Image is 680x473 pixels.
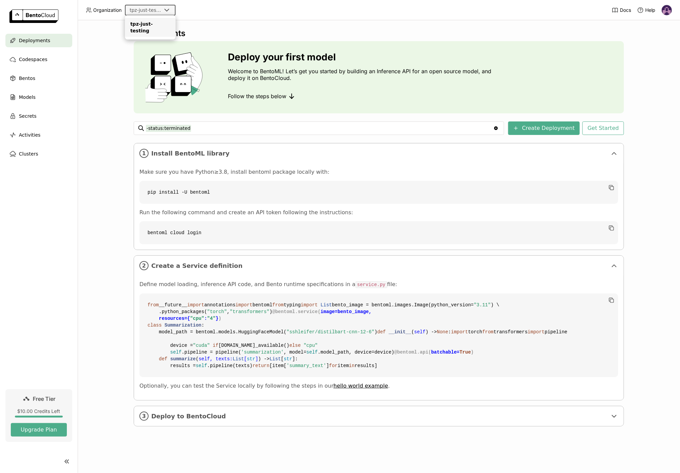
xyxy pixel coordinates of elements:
[151,413,607,420] span: Deploy to BentoCloud
[19,74,35,82] span: Bentos
[139,383,618,389] p: Optionally, you can test the Service locally by following the steps in our .
[307,350,318,355] span: self
[139,149,149,158] i: 1
[162,7,163,14] input: Selected tpz-just-testing.
[612,7,631,13] a: Docs
[151,262,607,270] span: Create a Service definition
[437,329,448,335] span: None
[146,123,493,134] input: Search
[349,363,355,368] span: in
[321,302,332,308] span: List
[5,90,72,104] a: Models
[187,302,204,308] span: import
[11,423,67,437] button: Upgrade Plan
[645,7,655,13] span: Help
[196,363,207,368] span: self
[170,350,182,355] span: self
[199,356,258,362] span: self, texts: [ ]
[284,356,292,362] span: str
[207,316,215,321] span: "4"
[228,52,495,62] h3: Deploy your first model
[148,302,159,308] span: from
[134,143,624,163] div: 1Install BentoML library
[241,350,284,355] span: 'summarization'
[230,309,270,314] span: "transformers"
[482,329,494,335] span: from
[235,302,252,308] span: import
[19,36,50,45] span: Deployments
[130,21,170,34] div: tpz-just-testing
[228,93,286,100] span: Follow the steps below
[134,406,624,426] div: 3Deploy to BentoCloud
[170,356,196,362] span: summarize
[493,126,499,131] svg: Clear value
[474,302,491,308] span: "3.11"
[190,316,204,321] span: "cpu"
[9,9,58,23] img: logo
[662,5,672,15] img: Alex Hayward
[414,329,426,335] span: self
[301,302,318,308] span: import
[334,383,388,389] a: hello world example
[19,150,38,158] span: Clusters
[139,169,618,175] p: Make sure you have Python≥3.8, install bentoml package locally with:
[637,7,655,13] div: Help
[287,363,326,368] span: 'summary_text'
[247,356,255,362] span: str
[451,329,468,335] span: import
[151,150,607,157] span: Install BentoML library
[253,363,269,368] span: return
[5,53,72,66] a: Codespaces
[139,412,149,421] i: 3
[139,181,618,204] code: pip install -U bentoml
[139,221,618,244] code: bentoml cloud login
[139,261,149,270] i: 2
[620,7,631,13] span: Docs
[164,323,201,328] span: Summarization
[287,329,374,335] span: "sshleifer/distilbart-cnn-12-6"
[389,329,411,335] span: __init__
[5,147,72,161] a: Clusters
[356,281,387,288] code: service.py
[19,55,47,63] span: Codespaces
[228,68,495,81] p: Welcome to BentoML! Let’s get you started by building an Inference API for an open source model, ...
[329,363,338,368] span: for
[431,350,471,355] span: batchable=
[134,256,624,276] div: 2Create a Service definition
[19,112,36,120] span: Secrets
[233,356,244,362] span: List
[134,28,624,38] div: Deployments
[5,109,72,123] a: Secrets
[33,395,56,402] span: Free Tier
[19,131,41,139] span: Activities
[159,356,167,362] span: def
[139,52,212,103] img: cover onboarding
[582,121,624,135] button: Get Started
[5,72,72,85] a: Bentos
[269,356,281,362] span: List
[207,309,227,314] span: "torch"
[193,343,210,348] span: "cuda"
[289,343,301,348] span: else
[508,121,580,135] button: Create Deployment
[93,7,122,13] span: Organization
[19,93,35,101] span: Models
[5,389,72,442] a: Free Tier$10.00 Credits LeftUpgrade Plan
[528,329,545,335] span: import
[304,343,318,348] span: "cpu"
[11,408,67,414] div: $10.00 Credits Left
[272,302,284,308] span: from
[139,294,618,377] code: __future__ annotations bentoml typing bento_image = bentoml.images.Image(python_version= ) \ .pyt...
[377,329,386,335] span: def
[5,34,72,47] a: Deployments
[460,350,471,355] span: True
[139,209,618,216] p: Run the following command and create an API token following the instructions:
[148,323,162,328] span: class
[139,281,618,288] p: Define model loading, inference API code, and Bento runtime specifications in a file:
[125,15,176,39] ul: Menu
[130,7,161,13] div: tpz-just-testing
[5,128,72,142] a: Activities
[213,343,218,348] span: if
[394,350,474,355] span: @bentoml.api( )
